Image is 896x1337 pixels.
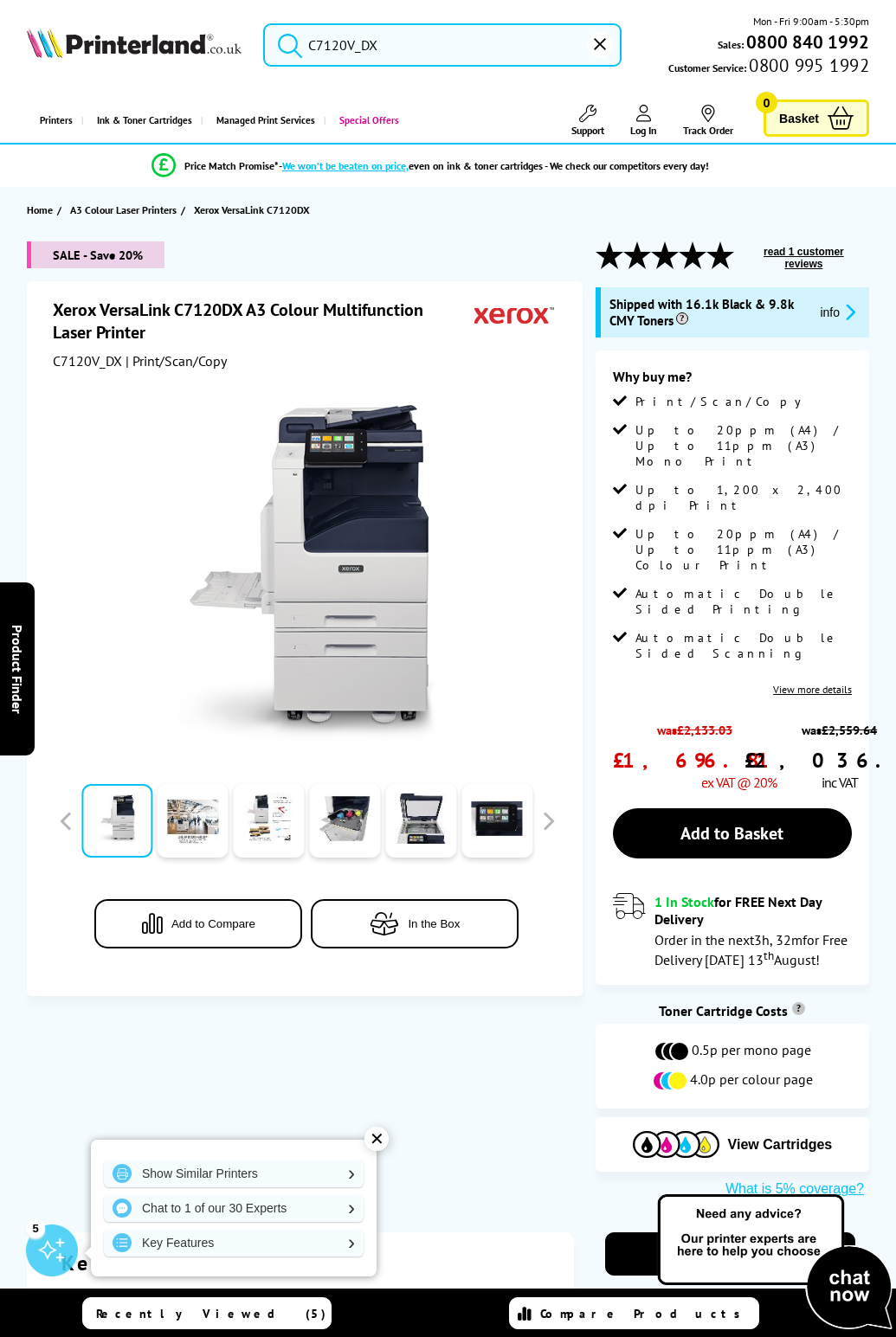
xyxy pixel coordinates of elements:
a: Key Features [104,1229,364,1257]
a: Managed Print Services [201,99,324,143]
span: was [613,713,777,738]
a: Recently Viewed (5) [82,1297,332,1329]
a: Compare Products [509,1297,759,1329]
span: | Print/Scan/Copy [126,352,227,370]
div: for FREE Next Day Delivery [654,893,852,928]
span: A3 Colour Laser Printers [70,201,177,219]
sup: th [764,948,774,963]
div: ✕ [364,1127,389,1151]
a: Basket 0 [764,100,869,137]
span: Order in the next for Free Delivery [DATE] 13 August! [654,931,848,968]
a: 0800 840 1992 [744,34,869,50]
span: View Cartridges [728,1137,833,1153]
button: View Cartridges [609,1130,856,1159]
button: promo-description [815,302,861,322]
button: What is 5% coverage? [720,1180,869,1198]
span: Mon - Fri 9:00am - 5:30pm [753,13,869,29]
button: read 1 customer reviews [738,245,869,271]
span: Compare Products [540,1306,750,1321]
span: Automatic Double Sided Printing [635,586,852,617]
span: Up to 1,200 x 2,400 dpi Print [635,482,852,513]
img: Xerox VersaLink C7120DX [137,404,476,743]
img: Cartridges [633,1131,719,1158]
div: Toner Cartridge Costs [596,1002,869,1019]
span: inc VAT [822,774,858,791]
div: 5 [26,1218,45,1237]
a: View Brochure [605,1232,855,1276]
span: C7120V_DX [53,352,122,370]
span: Automatic Double Sided Scanning [635,630,852,661]
strike: £2,559.64 [822,722,877,738]
span: 4.0p per colour page [690,1070,813,1091]
span: 0.5p per mono page [692,1041,811,1062]
span: Sales: [718,36,744,53]
img: Xerox [474,299,554,331]
span: Customer Service: [668,57,868,76]
img: Open Live Chat window [654,1192,896,1334]
span: 1 In Stock [654,893,714,910]
b: 0800 840 1992 [746,30,869,54]
span: Up to 20ppm (A4) / Up to 11ppm (A3) Colour Print [635,526,852,573]
a: Home [27,201,57,219]
span: Xerox VersaLink C7120DX [194,203,310,216]
a: Support [571,105,604,137]
span: 0 [756,92,777,113]
a: Printers [27,99,81,143]
span: Product Finder [9,624,26,713]
a: Chat to 1 of our 30 Experts [104,1194,364,1222]
span: Basket [779,106,819,130]
span: In the Box [408,917,460,930]
span: Recently Viewed (5) [96,1306,326,1321]
a: A3 Colour Laser Printers [70,201,181,219]
a: Track Order [683,105,733,137]
a: Add to Basket [613,808,852,858]
a: Printerland Logo [27,28,242,61]
span: Home [27,201,53,219]
span: Log In [630,124,657,137]
img: Printerland Logo [27,28,242,58]
span: We won’t be beaten on price, [282,159,409,172]
span: Support [571,124,604,137]
button: In the Box [311,899,519,948]
a: Log In [630,105,657,137]
a: Special Offers [324,99,408,143]
strike: £2,133.03 [677,722,732,738]
div: - even on ink & toner cartridges - We check our competitors every day! [279,159,709,172]
input: Search product or brand [263,23,622,67]
li: modal_Promise [9,151,852,181]
span: 0800 995 1992 [746,57,868,74]
div: Why buy me? [613,368,852,394]
h1: Xerox VersaLink C7120DX A3 Colour Multifunction Laser Printer [53,299,474,344]
span: £1,696.81 [613,747,777,774]
div: modal_delivery [613,893,852,967]
span: Price Match Promise* [184,159,279,172]
span: Print/Scan/Copy [635,394,814,409]
span: 3h, 32m [754,931,803,948]
a: Ink & Toner Cartridges [81,99,201,143]
a: View more details [773,683,852,696]
span: Shipped with 16.1k Black & 9.8k CMY Toners [609,296,807,329]
a: Show Similar Printers [104,1160,364,1187]
span: Ink & Toner Cartridges [97,99,192,143]
sup: Cost per page [792,1002,805,1015]
span: Up to 20ppm (A4) / Up to 11ppm (A3) Mono Print [635,422,852,469]
span: Add to Compare [171,917,255,930]
button: Add to Compare [94,899,302,948]
span: SALE - Save 20% [27,241,164,268]
span: ex VAT @ 20% [701,774,777,791]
